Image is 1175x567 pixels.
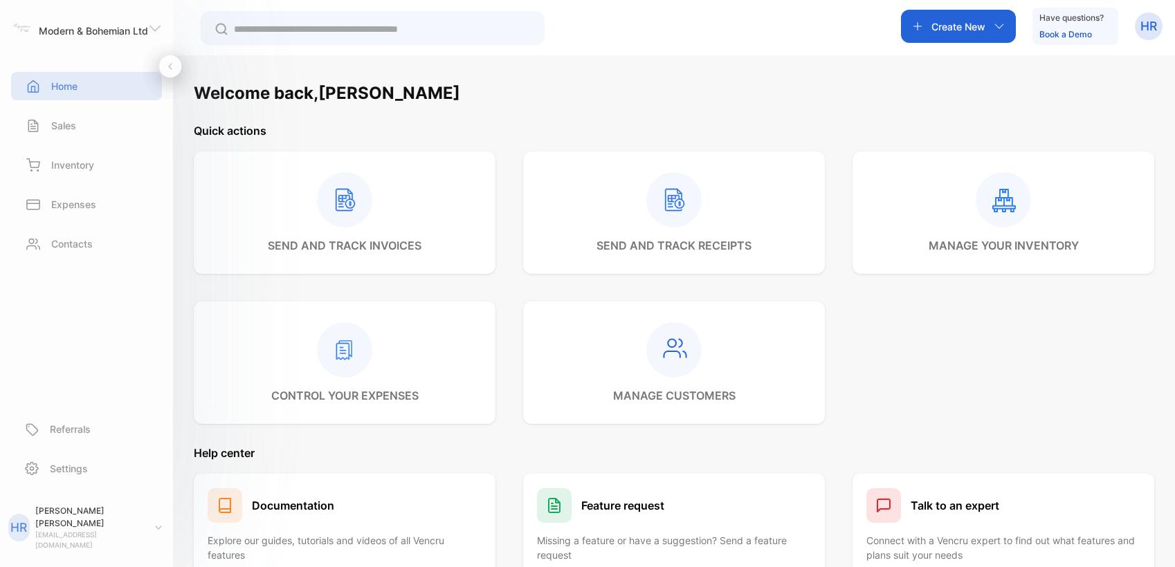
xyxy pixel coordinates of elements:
[1135,10,1163,43] button: HR
[911,497,999,514] h1: Talk to an expert
[596,237,752,254] p: send and track receipts
[271,387,419,404] p: control your expenses
[35,530,144,550] p: [EMAIL_ADDRESS][DOMAIN_NAME]
[39,24,148,38] p: Modern & Bohemian Ltd
[51,197,96,212] p: Expenses
[929,237,1079,254] p: manage your inventory
[10,519,27,537] p: HR
[931,19,985,34] p: Create New
[35,505,144,530] p: [PERSON_NAME] [PERSON_NAME]
[51,158,94,172] p: Inventory
[50,461,88,476] p: Settings
[866,533,1140,562] p: Connect with a Vencru expert to find out what features and plans suit your needs
[268,237,421,254] p: send and track invoices
[208,533,482,562] p: Explore our guides, tutorials and videos of all Vencru features
[50,422,91,436] p: Referrals
[1039,29,1092,39] a: Book a Demo
[194,81,460,106] h1: Welcome back, [PERSON_NAME]
[11,18,32,39] img: logo
[51,118,76,133] p: Sales
[51,79,78,93] p: Home
[1039,11,1104,25] p: Have questions?
[51,236,93,251] p: Contacts
[613,387,736,404] p: manage customers
[194,122,1154,139] p: Quick actions
[1140,17,1157,35] p: HR
[537,533,811,562] p: Missing a feature or have a suggestion? Send a feature request
[252,497,334,514] h1: Documentation
[581,497,664,514] h1: Feature request
[901,10,1016,43] button: Create New
[194,445,1154,461] p: Help center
